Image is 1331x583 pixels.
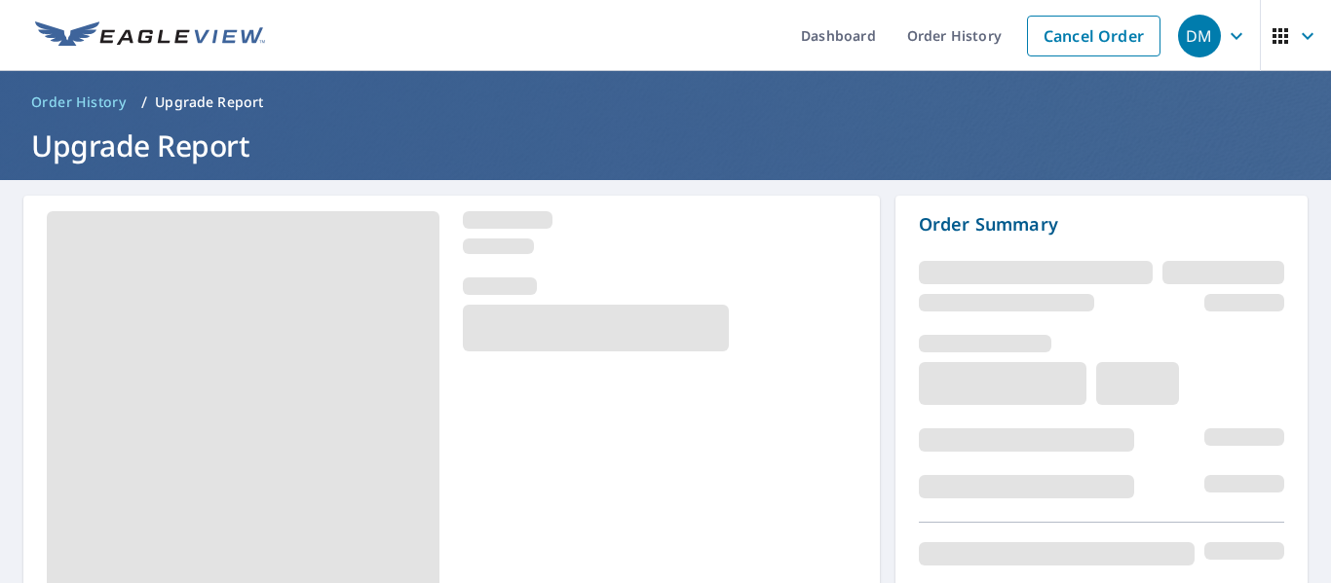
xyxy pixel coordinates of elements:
[919,211,1284,237] p: Order Summary
[23,87,133,118] a: Order History
[31,92,126,112] span: Order History
[23,87,1308,118] nav: breadcrumb
[141,91,147,114] li: /
[155,92,263,112] p: Upgrade Report
[23,126,1308,165] h1: Upgrade Report
[1178,15,1221,57] div: DM
[1027,16,1160,56] a: Cancel Order
[35,21,265,51] img: EV Logo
